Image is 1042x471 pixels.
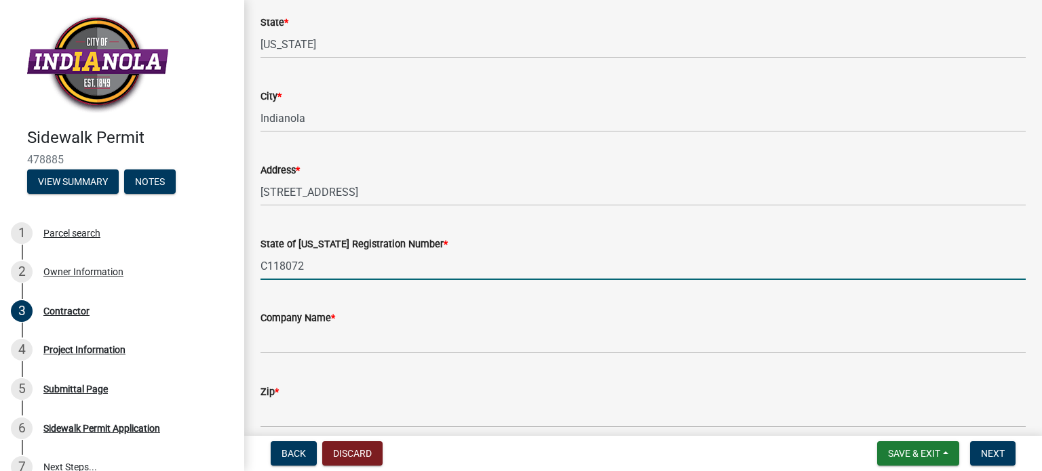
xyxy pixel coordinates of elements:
span: Next [981,448,1005,459]
div: 3 [11,300,33,322]
div: 1 [11,222,33,244]
div: 6 [11,417,33,439]
div: Owner Information [43,267,123,277]
label: Address [260,166,300,176]
wm-modal-confirm: Summary [27,177,119,188]
label: State of [US_STATE] Registration Number [260,240,448,249]
button: Save & Exit [877,441,959,466]
label: State [260,18,288,28]
h4: Sidewalk Permit [27,128,233,148]
button: Back [271,441,317,466]
img: City of Indianola, Iowa [27,14,168,114]
label: City [260,92,282,102]
div: 4 [11,339,33,361]
button: Discard [322,441,383,466]
span: Back [282,448,306,459]
span: Save & Exit [888,448,940,459]
span: 478885 [27,153,217,166]
label: Company Name [260,314,335,323]
button: View Summary [27,169,119,194]
button: Next [970,441,1016,466]
label: Zip [260,388,279,397]
div: 5 [11,378,33,400]
div: Contractor [43,306,90,316]
div: 2 [11,261,33,283]
div: Parcel search [43,228,100,238]
wm-modal-confirm: Notes [124,177,176,188]
div: Project Information [43,345,126,354]
div: Submittal Page [43,384,108,394]
button: Notes [124,169,176,194]
div: Sidewalk Permit Application [43,424,160,433]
